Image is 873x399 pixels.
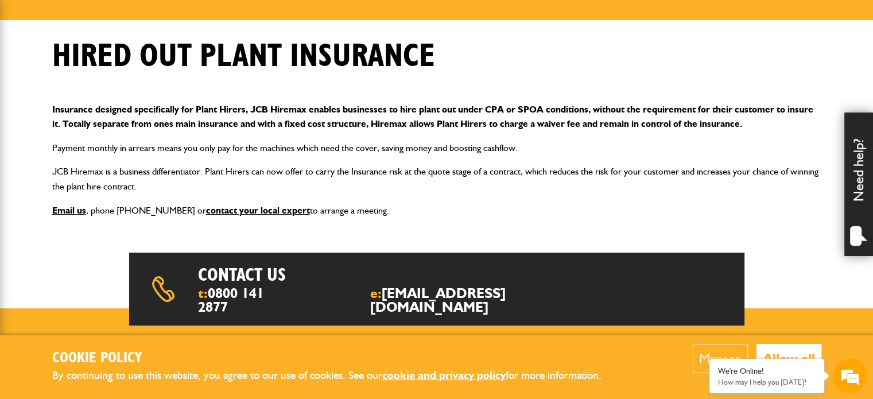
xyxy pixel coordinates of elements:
[52,350,620,367] h2: Cookie Policy
[52,141,821,156] p: Payment monthly in arrears means you only pay for the machines which need the cover, saving money...
[52,367,620,385] p: By continuing to use this website, you agree to our use of cookies. See our for more information.
[206,205,310,216] a: contact your local expert
[52,164,821,193] p: JCB Hiremax is a business differentiator. Plant Hirers can now offer to carry the Insurance risk ...
[844,113,873,256] div: Need help?
[52,37,435,76] h1: Hired out plant insurance
[718,378,816,386] p: How may I help you today?
[756,344,821,373] button: Allow all
[198,285,264,315] a: 0800 141 2877
[198,286,274,314] span: t:
[382,369,506,382] a: cookie and privacy policy
[52,102,821,131] p: Insurance designed specifically for Plant Hirers, JCB Hiremax enables businesses to hire plant ou...
[370,285,506,315] a: [EMAIL_ADDRESS][DOMAIN_NAME]
[52,205,86,216] a: Email us
[198,264,467,286] h2: Contact us
[370,286,563,314] span: e:
[718,366,816,376] div: We're Online!
[693,344,748,373] button: Manage
[52,203,821,218] p: , phone [PHONE_NUMBER] or to arrange a meeting.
